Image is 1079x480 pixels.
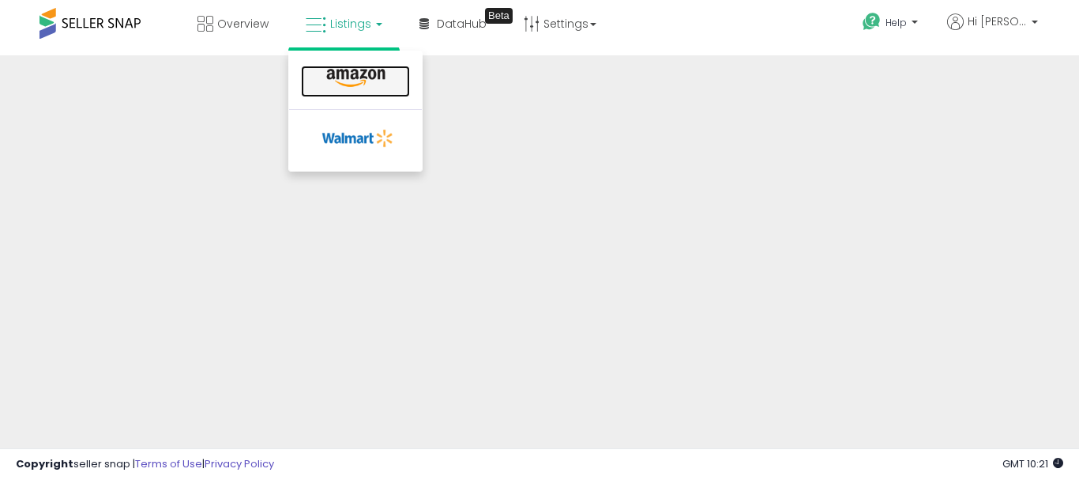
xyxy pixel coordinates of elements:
[968,13,1027,29] span: Hi [PERSON_NAME]
[947,13,1038,49] a: Hi [PERSON_NAME]
[16,457,274,472] div: seller snap | |
[25,25,38,38] img: logo_orange.svg
[43,92,55,104] img: tab_domain_overview_orange.svg
[44,25,77,38] div: v 4.0.25
[25,41,38,54] img: website_grey.svg
[885,16,907,29] span: Help
[862,12,882,32] i: Get Help
[485,8,513,24] div: Tooltip anchor
[217,16,269,32] span: Overview
[157,92,170,104] img: tab_keywords_by_traffic_grey.svg
[60,93,141,104] div: Domain Overview
[330,16,371,32] span: Listings
[1002,456,1063,471] span: 2025-10-14 10:21 GMT
[16,456,73,471] strong: Copyright
[175,93,266,104] div: Keywords by Traffic
[135,456,202,471] a: Terms of Use
[437,16,487,32] span: DataHub
[41,41,174,54] div: Domain: [DOMAIN_NAME]
[205,456,274,471] a: Privacy Policy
